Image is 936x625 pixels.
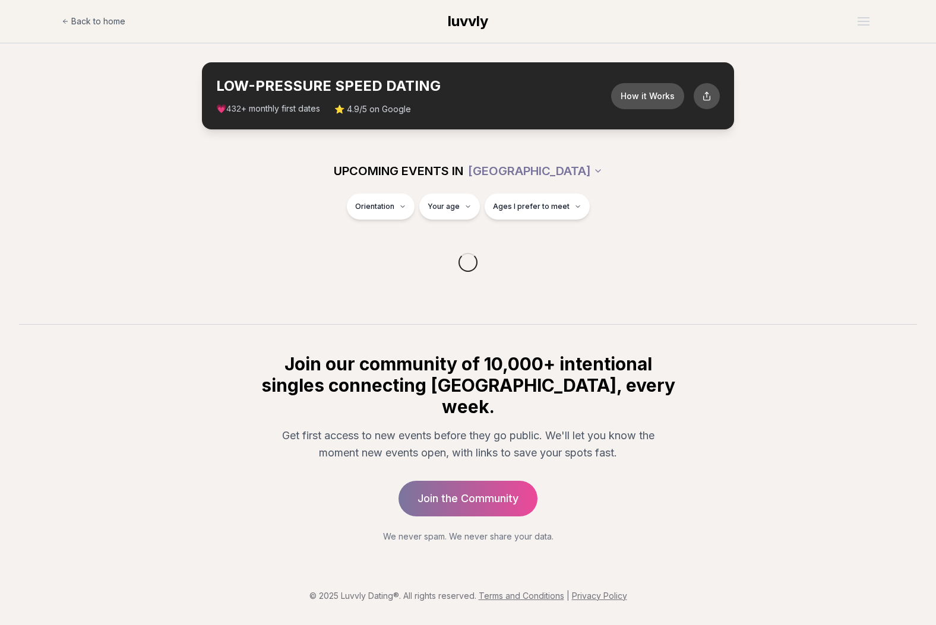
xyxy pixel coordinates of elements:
[259,353,677,417] h2: Join our community of 10,000+ intentional singles connecting [GEOGRAPHIC_DATA], every week.
[448,12,488,31] a: luvvly
[268,427,668,462] p: Get first access to new events before they go public. We'll let you know the moment new events op...
[493,202,570,211] span: Ages I prefer to meet
[334,103,411,115] span: ⭐ 4.9/5 on Google
[334,163,463,179] span: UPCOMING EVENTS IN
[468,158,603,184] button: [GEOGRAPHIC_DATA]
[448,12,488,30] span: luvvly
[572,591,627,601] a: Privacy Policy
[62,9,125,33] a: Back to home
[10,590,926,602] p: © 2025 Luvvly Dating®. All rights reserved.
[428,202,460,211] span: Your age
[611,83,684,109] button: How it Works
[259,531,677,542] p: We never spam. We never share your data.
[567,591,570,601] span: |
[226,104,241,114] span: 432
[399,481,537,516] a: Join the Community
[419,193,480,220] button: Your age
[853,12,874,30] button: Open menu
[216,103,320,115] span: 💗 + monthly first dates
[355,202,394,211] span: Orientation
[479,591,564,601] a: Terms and Conditions
[485,193,590,220] button: Ages I prefer to meet
[347,193,415,220] button: Orientation
[71,15,125,27] span: Back to home
[216,77,611,96] h2: LOW-PRESSURE SPEED DATING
